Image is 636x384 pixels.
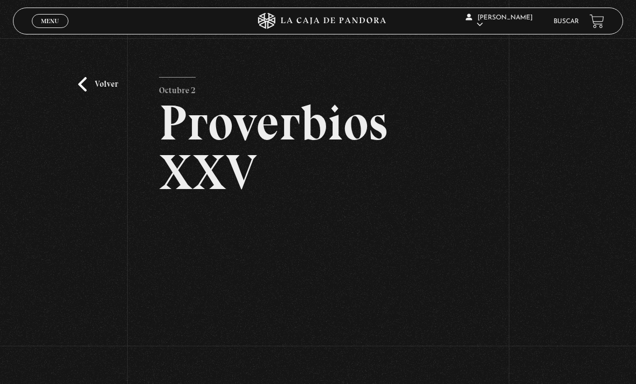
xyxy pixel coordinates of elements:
[38,27,63,34] span: Cerrar
[41,18,59,24] span: Menu
[78,77,118,92] a: Volver
[590,14,604,29] a: View your shopping cart
[466,15,533,28] span: [PERSON_NAME]
[554,18,579,25] a: Buscar
[159,77,196,99] p: Octubre 2
[159,98,476,197] h2: Proverbios XXV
